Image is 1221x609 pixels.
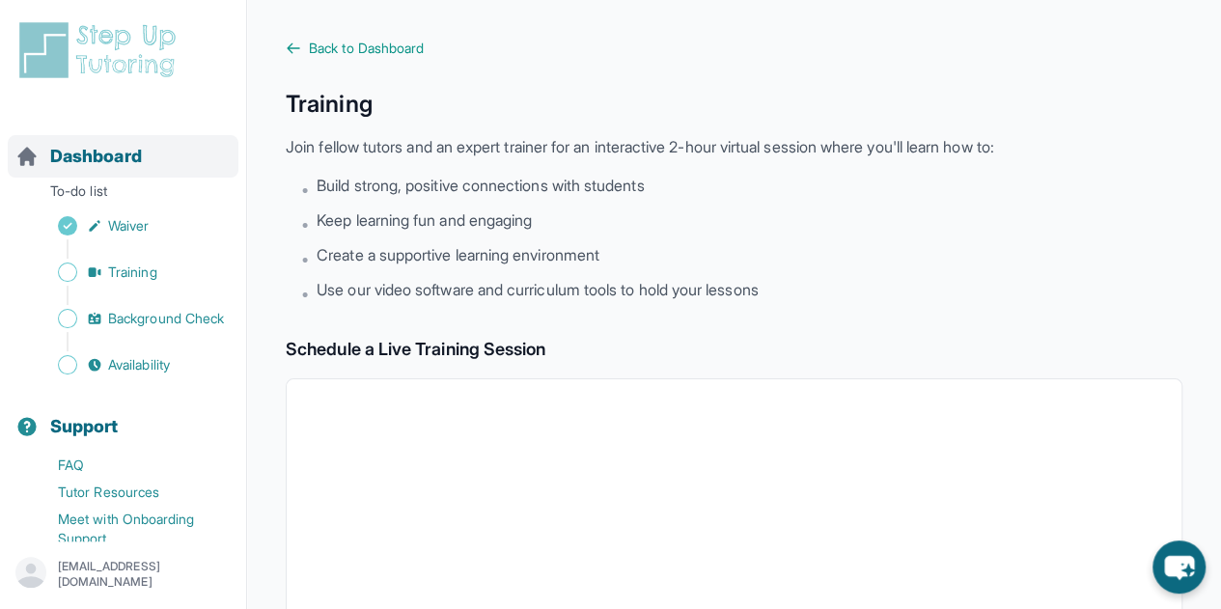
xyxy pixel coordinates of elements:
button: Support [8,382,238,448]
span: Support [50,413,119,440]
span: Use our video software and curriculum tools to hold your lessons [317,278,758,301]
span: Training [108,263,157,282]
button: Dashboard [8,112,238,178]
span: Availability [108,355,170,374]
span: • [301,282,309,305]
a: Training [15,259,246,286]
a: Dashboard [15,143,142,170]
p: To-do list [8,181,238,208]
button: [EMAIL_ADDRESS][DOMAIN_NAME] [15,557,231,592]
span: Background Check [108,309,224,328]
a: Background Check [15,305,246,332]
span: Back to Dashboard [309,39,424,58]
span: Keep learning fun and engaging [317,208,532,232]
span: Waiver [108,216,149,235]
a: Meet with Onboarding Support [15,506,246,552]
a: Tutor Resources [15,479,246,506]
span: • [301,178,309,201]
span: • [301,247,309,270]
a: Waiver [15,212,246,239]
span: Dashboard [50,143,142,170]
p: [EMAIL_ADDRESS][DOMAIN_NAME] [58,559,231,590]
p: Join fellow tutors and an expert trainer for an interactive 2-hour virtual session where you'll l... [286,135,1182,158]
span: Build strong, positive connections with students [317,174,644,197]
a: FAQ [15,452,246,479]
a: Availability [15,351,246,378]
span: • [301,212,309,235]
img: logo [15,19,187,81]
button: chat-button [1152,540,1206,594]
h1: Training [286,89,1182,120]
span: Create a supportive learning environment [317,243,599,266]
a: Back to Dashboard [286,39,1182,58]
h2: Schedule a Live Training Session [286,336,1182,363]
